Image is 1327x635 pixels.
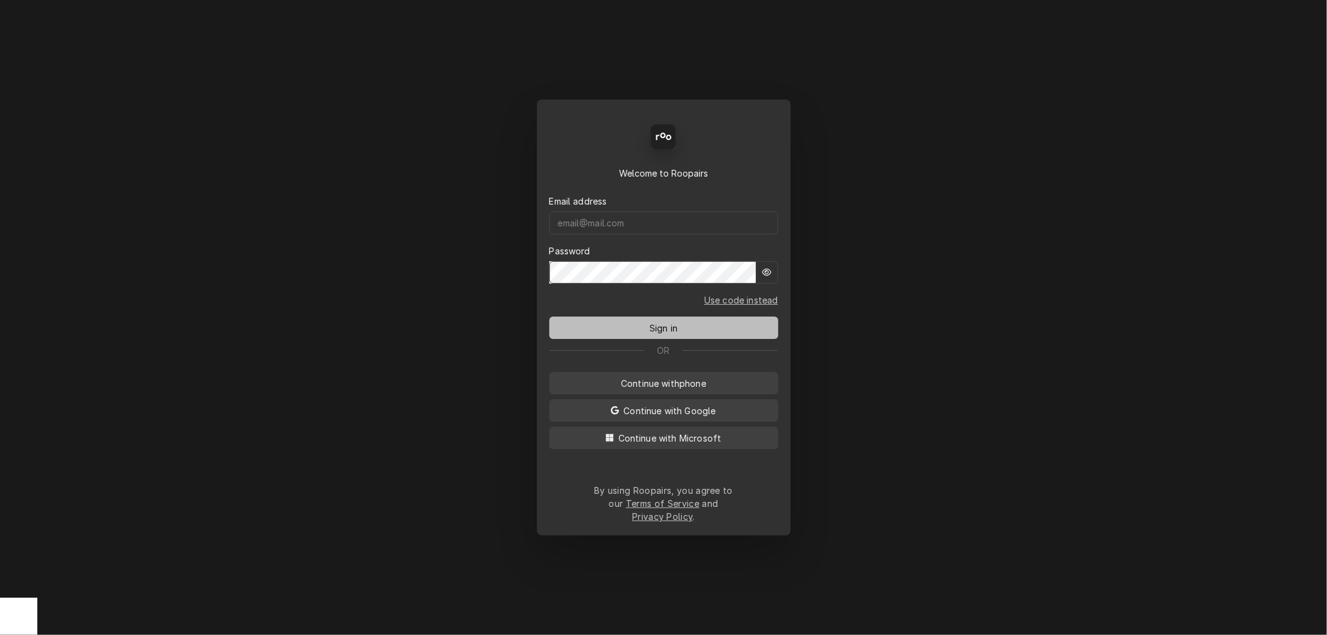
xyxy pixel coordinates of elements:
div: Or [549,344,778,357]
span: Continue with phone [618,377,709,390]
input: email@mail.com [549,211,778,234]
label: Password [549,244,590,257]
button: Continue with Microsoft [549,427,778,449]
button: Continue with Google [549,399,778,422]
span: Continue with Microsoft [616,432,724,445]
span: Continue with Google [621,404,718,417]
label: Email address [549,195,607,208]
a: Terms of Service [626,498,699,509]
a: Privacy Policy [632,511,692,522]
span: Sign in [647,322,680,335]
button: Continue withphone [549,372,778,394]
div: By using Roopairs, you agree to our and . [594,484,733,523]
a: Go to Email and code form [704,294,778,307]
div: Welcome to Roopairs [549,167,778,180]
button: Sign in [549,317,778,339]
